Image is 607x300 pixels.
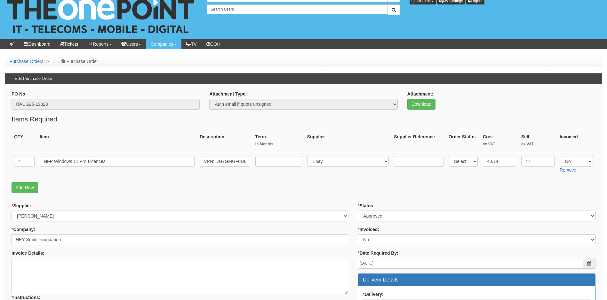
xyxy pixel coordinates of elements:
[446,131,480,153] th: Order Status
[391,131,446,153] th: Supplier Reference
[407,99,435,110] a: Download
[557,131,595,153] th: Invoiced
[207,4,387,14] input: Search Users
[363,291,384,297] label: Delivery:
[12,226,35,233] label: Company:
[12,182,38,193] a: Add Row
[12,250,44,256] label: Invoice Details:
[519,131,557,153] th: Sell
[358,203,375,209] label: Status:
[52,58,98,65] li: Edit Purchase Order
[521,142,555,147] small: ex VAT
[12,73,56,84] h3: Edit Purchase Order
[480,131,519,153] th: Cost
[363,277,590,283] h3: Delivery Details
[45,59,51,64] span: >
[358,226,379,233] label: Invoiced:
[358,250,398,256] label: Date Required By:
[83,39,116,49] a: Reports
[10,59,44,64] a: Purchase Orders
[12,114,57,124] legend: Items Required
[197,131,253,153] th: Description
[19,39,55,49] a: Dashboard
[209,91,247,97] label: Attachment Type:
[202,39,225,49] a: OOH
[181,39,202,49] a: TV
[305,131,392,153] th: Supplier
[12,203,33,209] label: Supplier:
[116,39,146,49] a: Users
[146,39,181,49] a: Companies
[37,131,197,153] th: Item
[560,167,576,173] a: Remove
[12,91,27,97] label: PO No:
[483,142,516,147] small: ex VAT
[55,39,83,49] a: Tickets
[255,142,302,147] small: In Months
[12,131,37,153] th: QTY
[407,91,434,97] label: Attachment:
[253,131,305,153] th: Term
